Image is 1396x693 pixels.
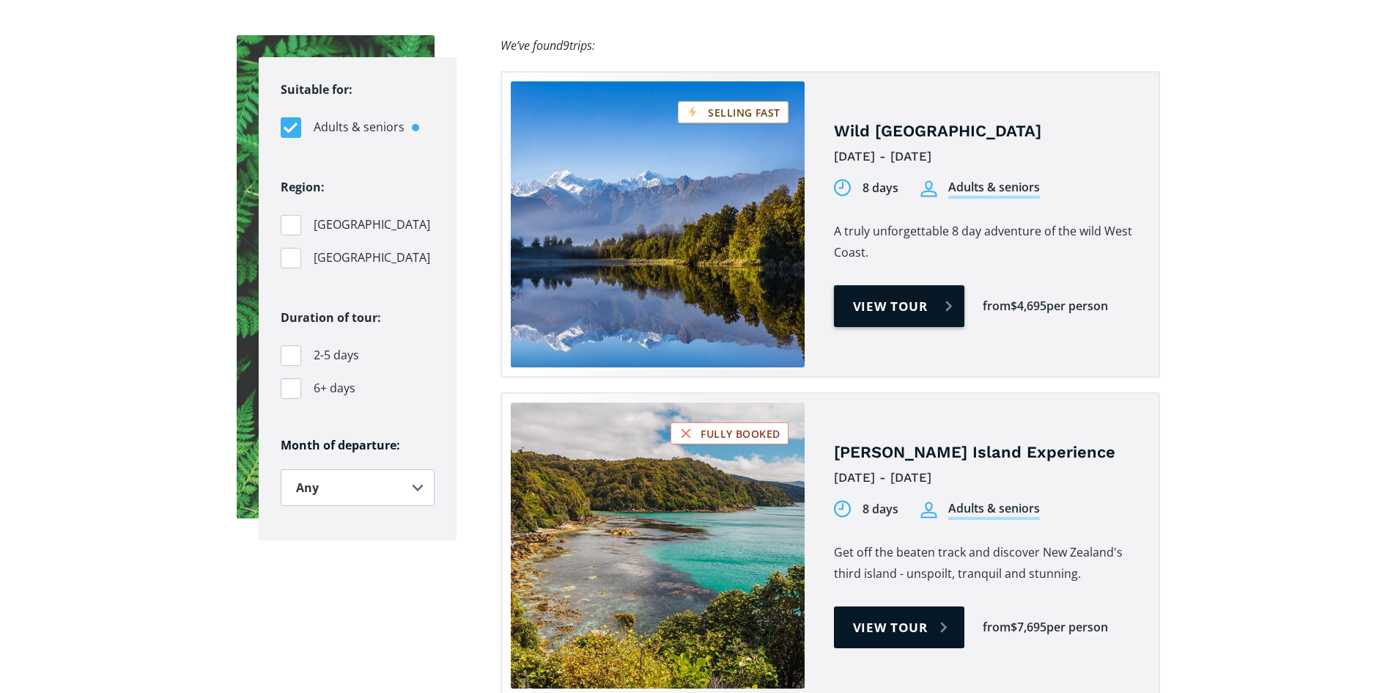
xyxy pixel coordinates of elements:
[501,35,595,56] div: We’ve found trips:
[1046,619,1108,636] div: per person
[863,180,869,197] div: 8
[281,438,435,453] h6: Month of departure:
[281,307,381,329] legend: Duration of tour:
[834,606,965,648] a: View tour
[948,179,1040,199] div: Adults & seniors
[1011,298,1046,315] div: $4,695
[834,285,965,327] a: View tour
[834,466,1137,489] div: [DATE] - [DATE]
[281,79,352,100] legend: Suitable for:
[281,177,325,198] legend: Region:
[1046,298,1108,315] div: per person
[834,542,1137,584] p: Get off the beaten track and discover New Zealand's third island - unspoilt, tranquil and stunning.
[834,221,1137,263] p: A truly unforgettable 8 day adventure of the wild West Coast.
[834,442,1137,463] h4: [PERSON_NAME] Island Experience
[314,215,430,235] span: [GEOGRAPHIC_DATA]
[563,37,569,54] span: 9
[314,248,430,268] span: [GEOGRAPHIC_DATA]
[314,378,355,398] span: 6+ days
[872,501,898,518] div: days
[314,345,359,365] span: 2-5 days
[863,501,869,518] div: 8
[983,619,1011,636] div: from
[314,117,405,137] span: Adults & seniors
[834,145,1137,168] div: [DATE] - [DATE]
[834,121,1137,142] h4: Wild [GEOGRAPHIC_DATA]
[872,180,898,197] div: days
[983,298,1011,315] div: from
[1011,619,1046,636] div: $7,695
[948,500,1040,520] div: Adults & seniors
[259,57,457,541] form: Filters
